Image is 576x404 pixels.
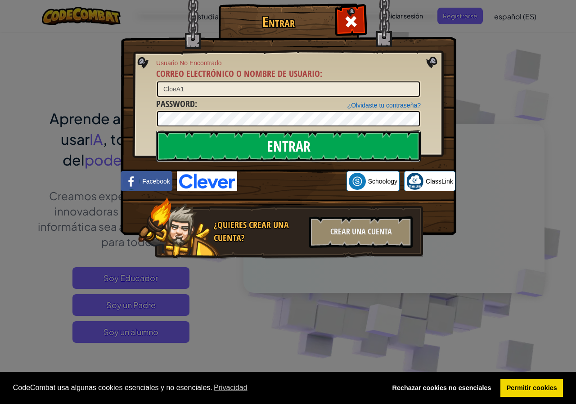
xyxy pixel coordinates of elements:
[406,173,423,190] img: classlink-logo-small.png
[123,173,140,190] img: facebook_small.png
[221,14,336,30] h1: Entrar
[349,173,366,190] img: schoology.png
[347,102,421,109] a: ¿Olvidaste tu contraseña?
[242,171,342,191] div: Iniciar sesión con Google. Se abre en una nueva pestaña.
[212,381,249,395] a: learn more about cookies
[13,381,379,395] span: CodeCombat usa algunas cookies esenciales y no esenciales.
[500,379,563,397] a: allow cookies
[177,171,237,191] img: clever-logo-blue.png
[156,98,195,110] span: Password
[156,58,421,67] span: Usuario No Encontrado
[426,177,453,186] span: ClassLink
[156,67,322,81] label: :
[214,219,304,244] div: ¿Quieres crear una cuenta?
[309,216,413,248] div: Crear una cuenta
[156,67,320,80] span: Correo electrónico o nombre de usuario
[368,177,397,186] span: Schoology
[237,171,346,191] iframe: Botón Iniciar sesión con Google
[386,379,497,397] a: deny cookies
[156,130,421,162] input: Entrar
[156,98,197,111] label: :
[142,177,170,186] span: Facebook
